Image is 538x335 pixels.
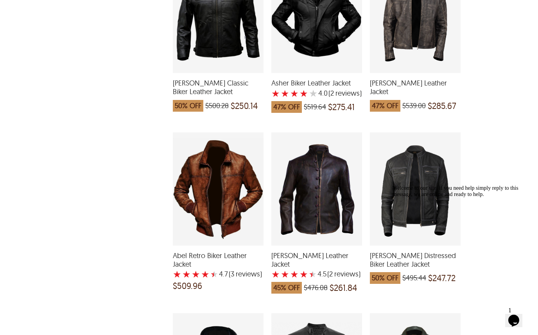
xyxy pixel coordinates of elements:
[317,270,326,278] label: 4.5
[304,284,328,292] span: $476.08
[370,68,461,115] a: Lewis Biker Leather Jacket which was at a price of $539.00, now after discount the price is
[299,89,308,97] label: 4 rating
[219,270,228,278] label: 4.7
[389,182,530,300] iframe: chat widget
[231,102,258,110] span: $250.14
[304,103,326,111] span: $519.64
[229,270,262,278] span: )
[3,3,144,16] div: Welcome to our site, if you need help simply reply to this message, we are online and ready to help.
[271,241,362,298] a: Brent Biker Leather Jacket with a 4.5 Star Rating 2 Product Review which was at a price of $476.0...
[234,270,260,278] span: reviews
[309,270,317,278] label: 5 rating
[173,68,264,115] a: Jason Classic Biker Leather Jacket which was at a price of $500.28, now after discount the price is
[173,79,264,96] span: Jason Classic Biker Leather Jacket
[3,3,129,15] span: Welcome to our site, if you need help simply reply to this message, we are online and ready to help.
[271,68,362,117] a: Asher Biker Leather Jacket with a 4 Star Rating 2 Product Review which was at a price of $519.64,...
[505,304,530,327] iframe: chat widget
[271,101,302,113] span: 47% OFF
[173,270,181,278] label: 1 rating
[205,102,229,110] span: $500.28
[229,270,234,278] span: (3
[271,282,302,294] span: 45% OFF
[271,89,280,97] label: 1 rating
[210,270,218,278] label: 5 rating
[328,89,334,97] span: (2
[402,102,426,110] span: $539.00
[281,270,289,278] label: 2 rating
[271,251,362,268] span: Brent Biker Leather Jacket
[299,270,308,278] label: 4 rating
[192,270,200,278] label: 3 rating
[173,241,264,294] a: Abel Retro Biker Leather Jacket with a 4.666666666666667 Star Rating 3 Product Review and a price...
[290,270,299,278] label: 3 rating
[318,89,328,97] label: 4.0
[327,270,360,278] span: )
[333,270,359,278] span: reviews
[290,89,299,97] label: 3 rating
[330,284,357,292] span: $261.84
[309,89,317,97] label: 5 rating
[370,79,461,96] span: Lewis Biker Leather Jacket
[328,103,355,111] span: $275.41
[428,102,456,110] span: $285.67
[173,100,203,112] span: 50% OFF
[370,272,400,284] span: 50% OFF
[281,89,289,97] label: 2 rating
[201,270,210,278] label: 4 rating
[182,270,191,278] label: 2 rating
[173,251,264,268] span: Abel Retro Biker Leather Jacket
[271,270,280,278] label: 1 rating
[271,79,362,87] span: Asher Biker Leather Jacket
[334,89,360,97] span: reviews
[370,251,461,268] span: Dennis Distressed Biker Leather Jacket
[370,241,461,288] a: Dennis Distressed Biker Leather Jacket which was at a price of $495.44, now after discount the pr...
[327,270,333,278] span: (2
[328,89,362,97] span: )
[370,100,400,112] span: 47% OFF
[173,282,202,290] span: $509.96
